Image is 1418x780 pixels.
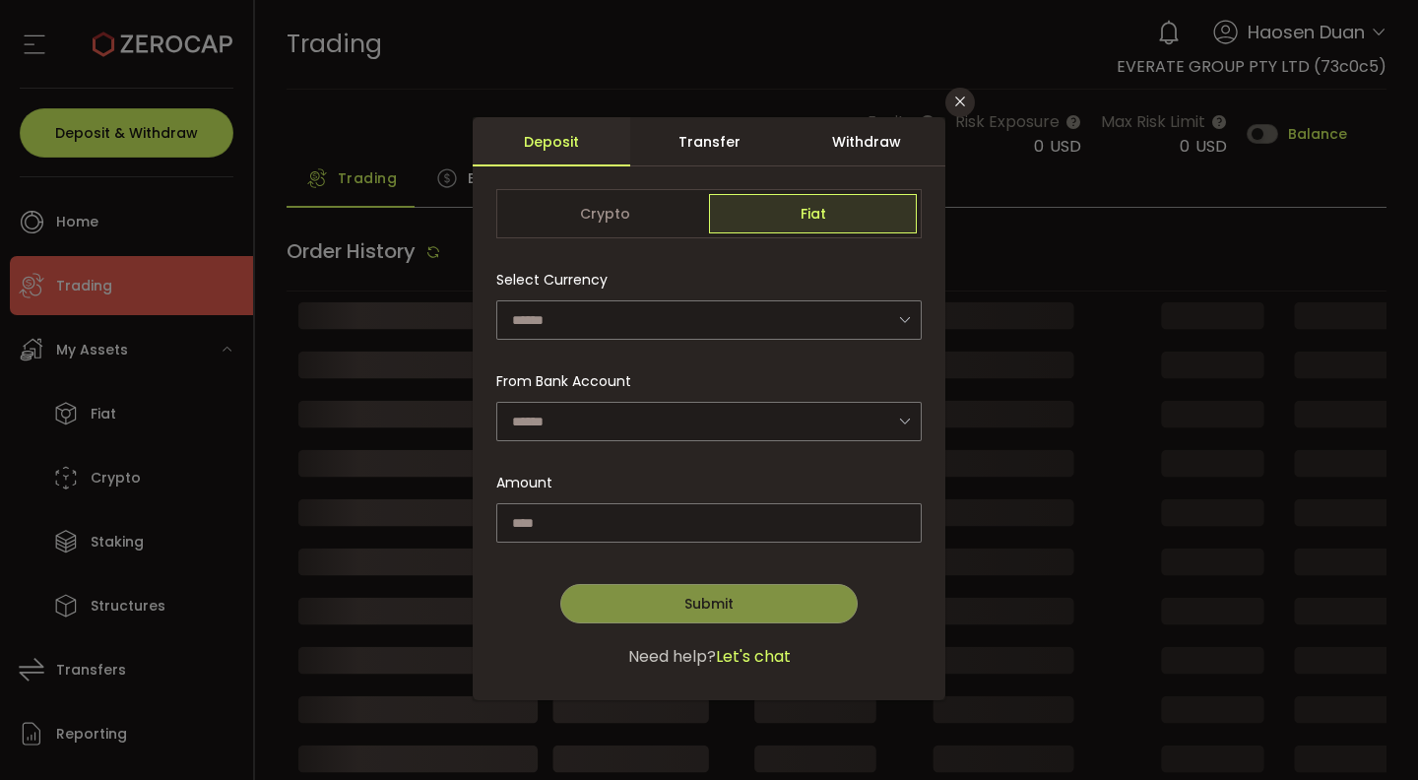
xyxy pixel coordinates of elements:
span: Fiat [709,194,917,233]
span: Let's chat [716,645,791,669]
span: Need help? [628,645,716,669]
div: Deposit [473,117,630,166]
label: Select Currency [496,270,619,290]
button: Submit [560,584,858,623]
button: Close [945,88,975,117]
span: From Bank Account [496,371,631,392]
div: dialog [473,117,945,700]
span: Crypto [501,194,709,233]
span: Submit [684,594,734,614]
label: Amount [496,473,564,492]
div: Transfer [630,117,788,166]
iframe: Chat Widget [1320,685,1418,780]
div: Withdraw [788,117,945,166]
